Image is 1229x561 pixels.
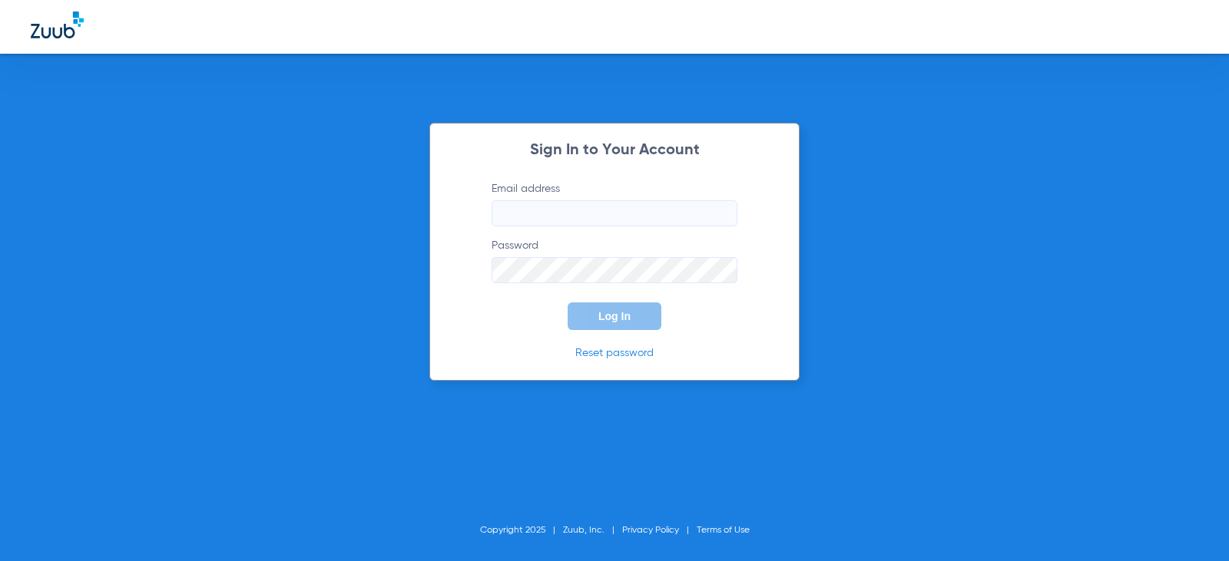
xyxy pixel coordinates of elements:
[492,181,737,226] label: Email address
[492,200,737,226] input: Email address
[563,523,622,538] li: Zuub, Inc.
[568,302,661,330] button: Log In
[575,348,654,358] a: Reset password
[697,526,750,535] a: Terms of Use
[622,526,679,535] a: Privacy Policy
[598,310,631,322] span: Log In
[31,12,84,38] img: Zuub Logo
[480,523,563,538] li: Copyright 2025
[492,238,737,283] label: Password
[469,143,760,158] h2: Sign In to Your Account
[492,257,737,283] input: Password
